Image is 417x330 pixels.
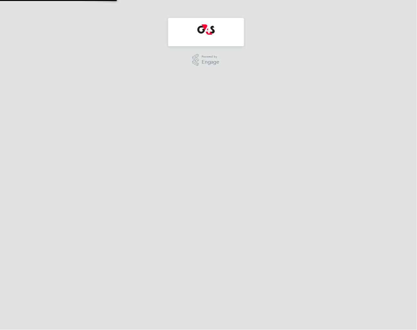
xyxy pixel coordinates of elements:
[202,54,220,59] span: Powered by
[168,18,244,46] nav: Main navigation
[176,24,236,35] a: Go to home page
[202,59,220,65] span: Engage
[192,54,220,66] a: Powered byEngage
[197,24,215,35] img: g4s-logo-retina.png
